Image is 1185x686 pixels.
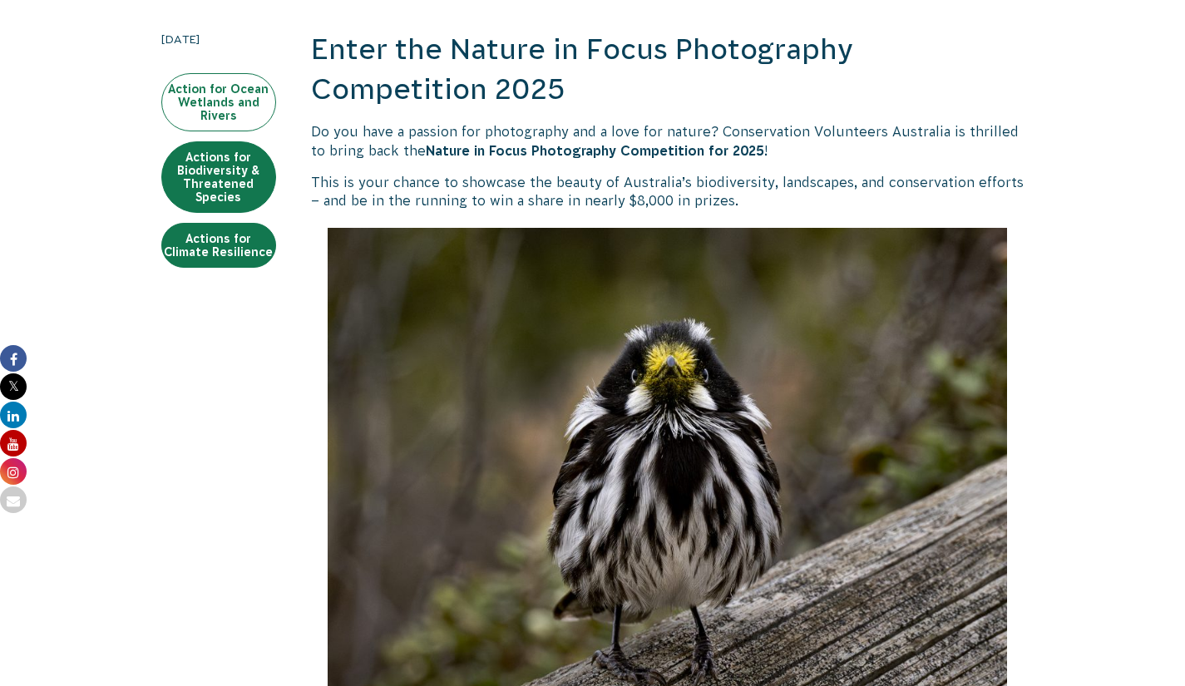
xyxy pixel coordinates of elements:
a: Actions for Biodiversity & Threatened Species [161,141,276,213]
h2: Enter the Nature in Focus Photography Competition 2025 [311,30,1025,109]
time: [DATE] [161,30,276,48]
p: This is your chance to showcase the beauty of Australia’s biodiversity, landscapes, and conservat... [311,173,1025,210]
p: Do you have a passion for photography and a love for nature? Conservation Volunteers Australia is... [311,122,1025,160]
a: Actions for Climate Resilience [161,223,276,268]
strong: Nature in Focus Photography Competition for 2025 [426,143,764,158]
a: Action for Ocean Wetlands and Rivers [161,73,276,131]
